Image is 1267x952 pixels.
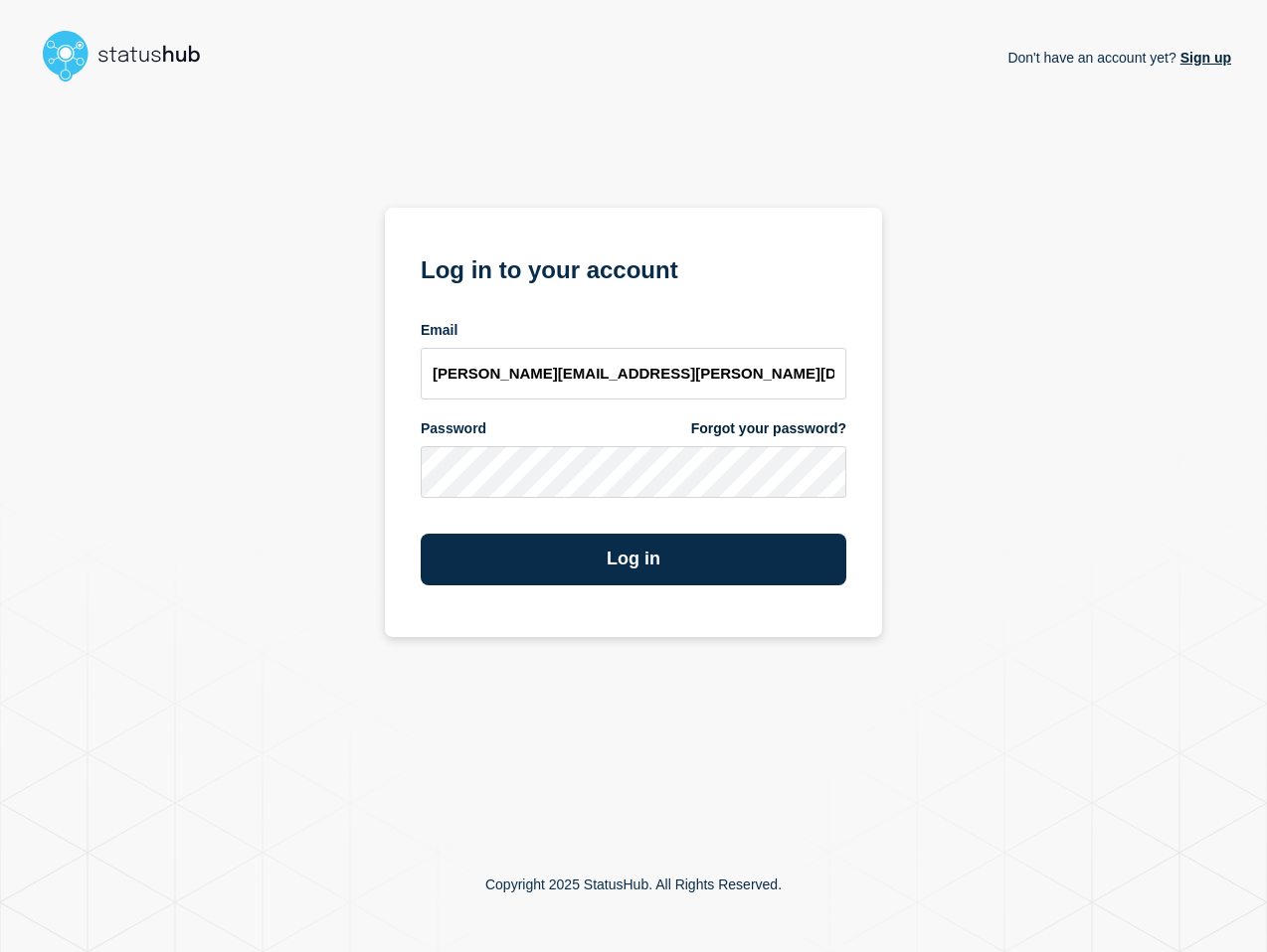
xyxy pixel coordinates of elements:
[421,348,846,399] input: email input
[36,24,225,87] img: StatusHub logo
[485,876,782,892] p: Copyright 2025 StatusHub. All Rights Reserved.
[1007,34,1231,81] p: Don't have an account yet?
[421,249,846,286] h1: Log in to your account
[421,534,846,585] button: Log in
[421,446,846,498] input: password input
[421,321,457,340] span: Email
[691,419,846,438] a: Forgot your password?
[1176,50,1231,66] a: Sign up
[421,419,486,438] span: Password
